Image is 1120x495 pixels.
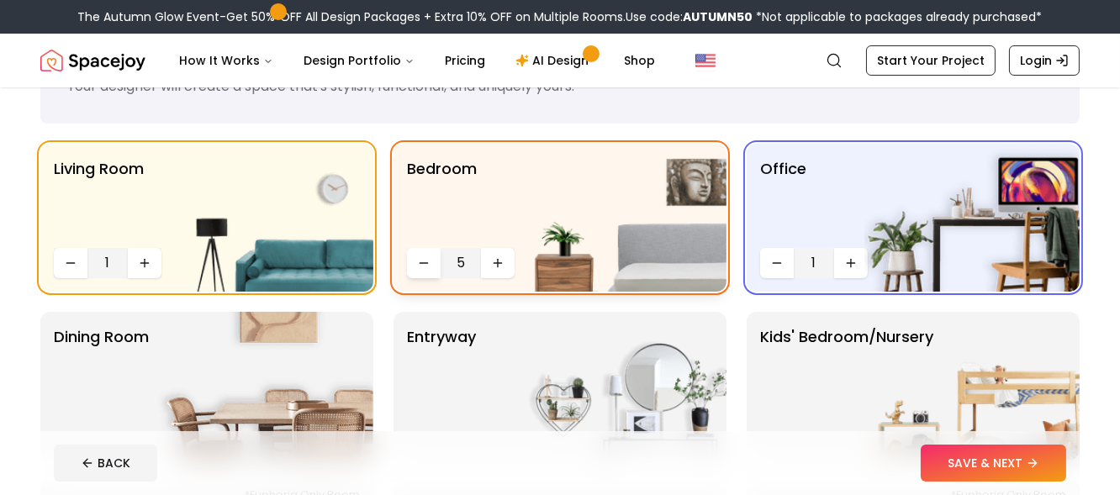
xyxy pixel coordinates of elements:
span: 1 [800,253,827,273]
p: Kids' Bedroom/Nursery [760,325,933,446]
a: Spacejoy [40,44,145,77]
button: BACK [54,445,157,482]
button: How It Works [166,44,287,77]
button: Increase quantity [481,248,515,278]
button: Increase quantity [128,248,161,278]
img: United States [695,50,716,71]
button: Design Portfolio [290,44,428,77]
button: Decrease quantity [54,248,87,278]
img: Bedroom [511,144,726,292]
p: Dining Room [54,325,149,446]
p: Office [760,157,806,241]
a: Shop [610,44,668,77]
nav: Global [40,34,1080,87]
span: 5 [447,253,474,273]
a: Pricing [431,44,499,77]
span: *Not applicable to packages already purchased* [753,8,1043,25]
a: Start Your Project [866,45,996,76]
p: Bedroom [407,157,477,241]
span: Use code: [626,8,753,25]
img: Office [864,144,1080,292]
a: Login [1009,45,1080,76]
nav: Main [166,44,668,77]
button: Decrease quantity [407,248,441,278]
img: entryway [511,312,726,460]
a: AI Design [502,44,607,77]
img: Living Room [158,144,373,292]
img: Dining Room [158,312,373,460]
button: Increase quantity [834,248,868,278]
b: AUTUMN50 [684,8,753,25]
img: Spacejoy Logo [40,44,145,77]
p: entryway [407,325,476,446]
p: Living Room [54,157,144,241]
button: SAVE & NEXT [921,445,1066,482]
span: 1 [94,253,121,273]
button: Decrease quantity [760,248,794,278]
img: Kids' Bedroom/Nursery [864,312,1080,460]
div: The Autumn Glow Event-Get 50% OFF All Design Packages + Extra 10% OFF on Multiple Rooms. [78,8,1043,25]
